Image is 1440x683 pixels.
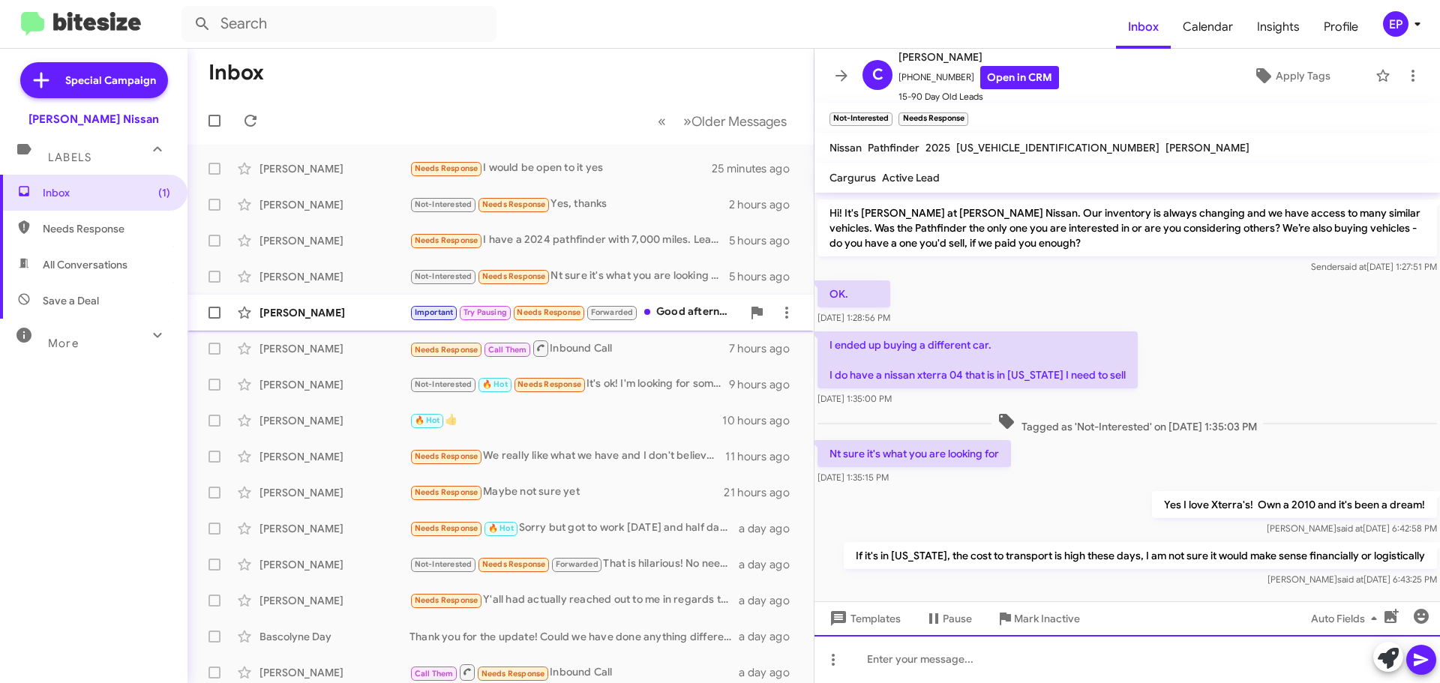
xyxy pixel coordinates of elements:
div: That is hilarious! No need it was just somebody trying to be funny. I took it as that as well. Th... [409,556,739,573]
span: said at [1340,261,1366,272]
span: Pause [943,605,972,632]
div: Yes, thanks [409,196,729,213]
span: Needs Response [415,523,478,533]
div: [PERSON_NAME] Nissan [28,112,159,127]
span: « [658,112,666,130]
span: » [683,112,691,130]
span: Tagged as 'Not-Interested' on [DATE] 1:35:03 PM [991,412,1263,434]
div: I have a 2024 pathfinder with 7,000 miles. Leather, non smoker. I'm wanting another large SUV. ie... [409,232,729,249]
div: [PERSON_NAME] [259,269,409,284]
div: Bascolyne Day [259,629,409,644]
div: 7 hours ago [729,341,802,356]
div: [PERSON_NAME] [259,341,409,356]
span: [PERSON_NAME] [1165,141,1249,154]
div: Good afternoon, since the vehicle is in the shop can a porous block test be done since this is a ... [409,304,742,321]
span: Needs Response [482,271,546,281]
button: Apply Tags [1214,62,1368,89]
div: 11 hours ago [725,449,802,464]
span: Needs Response [415,345,478,355]
div: 2 hours ago [729,197,802,212]
span: Insights [1245,5,1312,49]
span: Apply Tags [1276,62,1330,89]
span: Call Them [488,345,527,355]
span: All Conversations [43,257,127,272]
span: Needs Response [415,595,478,605]
div: [PERSON_NAME] [259,413,409,428]
button: Previous [649,106,675,136]
div: It's ok! I'm looking for something a little newer if possible [409,376,729,393]
button: EP [1370,11,1423,37]
span: 🔥 Hot [415,415,440,425]
span: Labels [48,151,91,164]
div: 21 hours ago [724,485,802,500]
a: Inbox [1116,5,1171,49]
span: (1) [158,185,170,200]
span: [PHONE_NUMBER] [898,66,1059,89]
div: Y'all had actually reached out to me in regards to buying my vehicle [409,592,739,609]
div: [PERSON_NAME] [259,593,409,608]
button: Mark Inactive [984,605,1092,632]
input: Search [181,6,496,42]
span: Needs Response [517,307,580,317]
span: Not-Interested [415,271,472,281]
small: Needs Response [898,112,967,126]
span: said at [1336,523,1363,534]
span: Cargurus [829,171,876,184]
div: [PERSON_NAME] [259,377,409,392]
p: If it's in [US_STATE], the cost to transport is high these days, I am not sure it would make sens... [844,542,1437,569]
div: [PERSON_NAME] [259,233,409,248]
span: Try Pausing [463,307,507,317]
div: I would be open to it yes [409,160,712,177]
span: Call Them [415,669,454,679]
a: Calendar [1171,5,1245,49]
button: Templates [814,605,913,632]
span: Needs Response [415,163,478,173]
span: 2025 [925,141,950,154]
span: Templates [826,605,901,632]
span: More [48,337,79,350]
small: Not-Interested [829,112,892,126]
div: 9 hours ago [729,377,802,392]
div: [PERSON_NAME] [259,449,409,464]
div: 5 hours ago [729,269,802,284]
div: a day ago [739,593,802,608]
div: a day ago [739,557,802,572]
button: Next [674,106,796,136]
span: [DATE] 1:35:00 PM [817,393,892,404]
div: 5 hours ago [729,233,802,248]
span: Special Campaign [65,73,156,88]
span: Not-Interested [415,559,472,569]
div: 👍 [409,412,722,429]
div: [PERSON_NAME] [259,305,409,320]
span: Profile [1312,5,1370,49]
div: Maybe not sure yet [409,484,724,501]
div: [PERSON_NAME] [259,665,409,680]
span: Needs Response [415,235,478,245]
span: 🔥 Hot [488,523,514,533]
button: Auto Fields [1299,605,1395,632]
div: [PERSON_NAME] [259,485,409,500]
p: Nt sure it's what you are looking for [817,440,1011,467]
p: Yes I love Xterra's! Own a 2010 and it's been a dream! [1152,491,1437,518]
span: Needs Response [43,221,170,236]
h1: Inbox [208,61,264,85]
div: Nt sure it's what you are looking for [409,268,729,285]
span: Needs Response [415,451,478,461]
span: [DATE] 1:35:15 PM [817,472,889,483]
p: I ended up buying a different car. I do have a nissan xterra 04 that is in [US_STATE] I need to sell [817,331,1138,388]
div: 25 minutes ago [712,161,802,176]
span: Active Lead [882,171,940,184]
span: Forwarded [552,558,601,572]
a: Open in CRM [980,66,1059,89]
div: [PERSON_NAME] [259,161,409,176]
p: Hi! It's [PERSON_NAME] at [PERSON_NAME] Nissan. Our inventory is always changing and we have acce... [817,199,1437,256]
span: Sender [DATE] 1:27:51 PM [1311,261,1437,272]
span: Nissan [829,141,862,154]
span: [PERSON_NAME] [DATE] 6:43:25 PM [1267,574,1437,585]
div: 10 hours ago [722,413,802,428]
span: Older Messages [691,113,787,130]
span: 🔥 Hot [482,379,508,389]
span: Mark Inactive [1014,605,1080,632]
